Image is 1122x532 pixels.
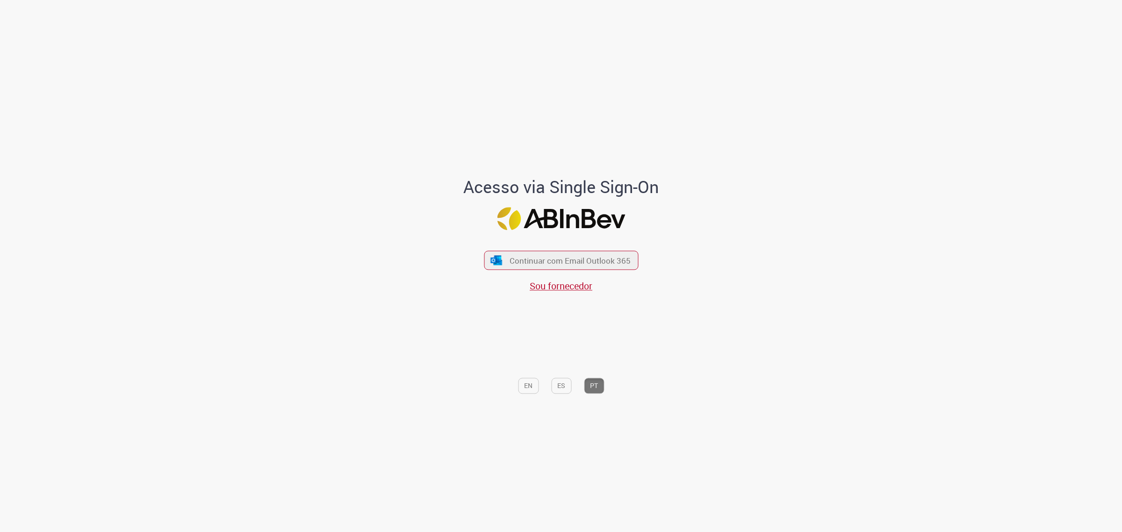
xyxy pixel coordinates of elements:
[497,208,625,230] img: Logo ABInBev
[510,255,631,266] span: Continuar com Email Outlook 365
[490,255,503,265] img: ícone Azure/Microsoft 360
[518,378,539,394] button: EN
[551,378,571,394] button: ES
[530,280,592,293] a: Sou fornecedor
[584,378,604,394] button: PT
[432,178,691,196] h1: Acesso via Single Sign-On
[484,251,638,270] button: ícone Azure/Microsoft 360 Continuar com Email Outlook 365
